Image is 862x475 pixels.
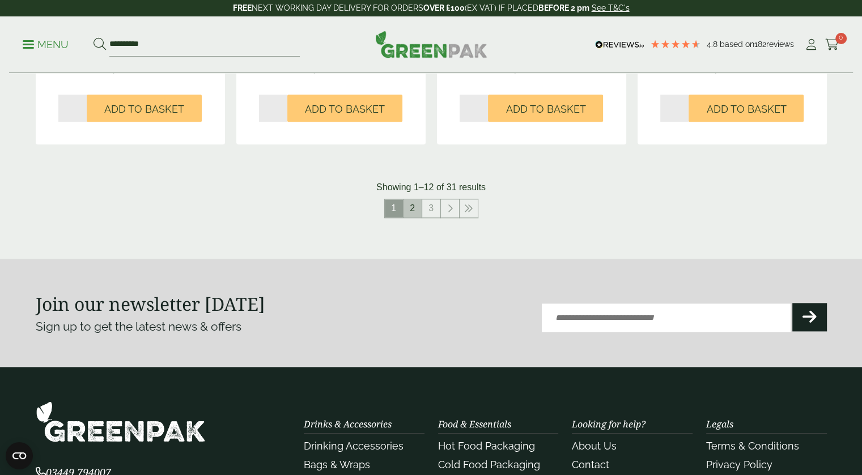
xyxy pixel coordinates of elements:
i: My Account [804,39,818,50]
button: Open CMP widget [6,442,33,469]
button: Add to Basket [87,95,202,122]
p: Sign up to get the latest news & offers [36,318,392,336]
i: Cart [825,39,839,50]
span: Add to Basket [506,103,585,115]
img: GreenPak Supplies [375,31,487,58]
span: Based on [720,40,754,49]
button: Add to Basket [488,95,603,122]
a: Cold Food Packaging [438,459,540,470]
a: Hot Food Packaging [438,440,535,452]
strong: BEFORE 2 pm [538,3,589,12]
span: 1 [385,199,403,217]
a: 2 [404,199,422,217]
button: Add to Basket [287,95,402,122]
strong: FREE [233,3,252,12]
button: Add to Basket [689,95,804,122]
span: Add to Basket [305,103,385,115]
img: REVIEWS.io [595,41,644,49]
p: Menu [23,38,69,52]
strong: OVER £100 [423,3,465,12]
p: Showing 1–12 of 31 results [376,181,486,194]
span: reviews [766,40,794,49]
img: GreenPak Supplies [36,401,206,442]
a: Drinking Accessories [304,440,404,452]
strong: Join our newsletter [DATE] [36,292,265,316]
a: 0 [825,36,839,53]
span: Add to Basket [104,103,184,115]
span: 0 [835,33,847,44]
span: Add to Basket [706,103,786,115]
a: Bags & Wraps [304,459,370,470]
a: Contact [572,459,609,470]
a: Terms & Conditions [706,440,799,452]
a: Privacy Policy [706,459,772,470]
a: About Us [572,440,617,452]
div: 4.79 Stars [650,39,701,49]
a: Menu [23,38,69,49]
span: 182 [754,40,766,49]
a: 3 [422,199,440,217]
a: See T&C's [592,3,630,12]
span: 4.8 [707,40,720,49]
